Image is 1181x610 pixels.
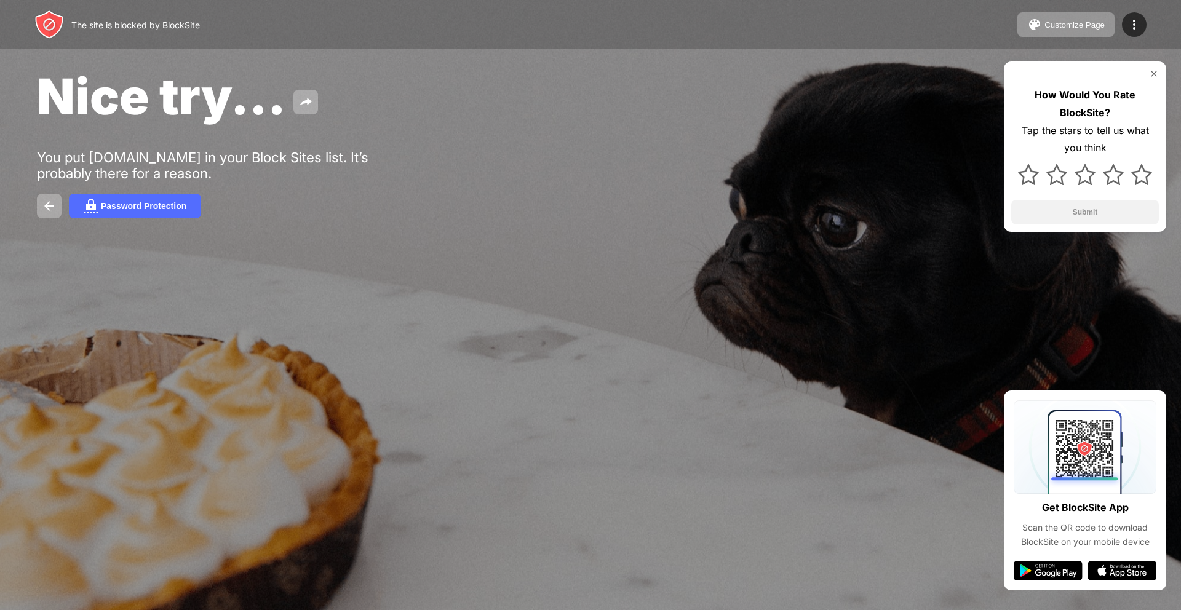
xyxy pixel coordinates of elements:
div: Scan the QR code to download BlockSite on your mobile device [1014,521,1156,549]
img: qrcode.svg [1014,400,1156,494]
img: rate-us-close.svg [1149,69,1159,79]
img: star.svg [1131,164,1152,185]
div: The site is blocked by BlockSite [71,20,200,30]
img: star.svg [1046,164,1067,185]
img: google-play.svg [1014,561,1083,580]
button: Password Protection [69,194,201,218]
img: password.svg [84,199,98,213]
iframe: Banner [37,455,328,596]
img: star.svg [1075,164,1096,185]
img: back.svg [42,199,57,213]
span: Nice try... [37,66,286,126]
div: How Would You Rate BlockSite? [1011,86,1159,122]
button: Submit [1011,200,1159,224]
div: Customize Page [1044,20,1105,30]
img: share.svg [298,95,313,109]
img: star.svg [1103,164,1124,185]
img: star.svg [1018,164,1039,185]
div: Get BlockSite App [1042,499,1129,517]
img: menu-icon.svg [1127,17,1142,32]
img: app-store.svg [1088,561,1156,580]
button: Customize Page [1017,12,1115,37]
div: Password Protection [101,201,186,211]
img: pallet.svg [1027,17,1042,32]
div: Tap the stars to tell us what you think [1011,122,1159,157]
div: You put [DOMAIN_NAME] in your Block Sites list. It’s probably there for a reason. [37,149,417,181]
img: header-logo.svg [34,10,64,39]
